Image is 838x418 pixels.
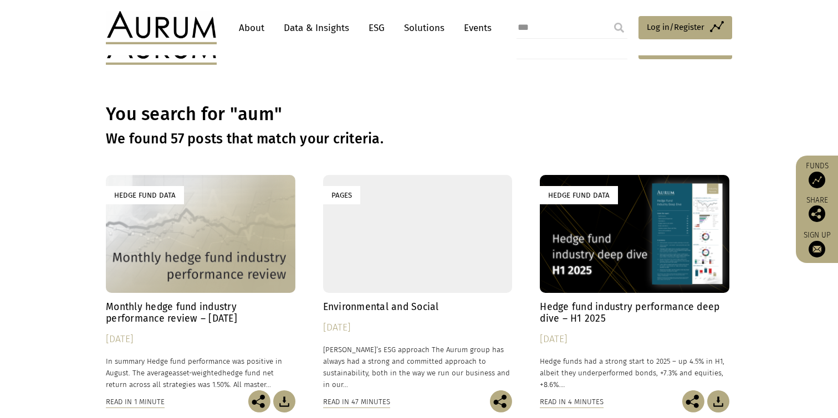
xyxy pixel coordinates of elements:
[707,390,729,412] img: Download Article
[608,17,630,39] input: Submit
[323,320,513,336] div: [DATE]
[801,230,832,257] a: Sign up
[323,301,513,313] h4: Environmental and Social
[106,186,184,204] div: Hedge Fund Data
[363,18,390,38] a: ESG
[323,396,390,408] div: Read in 47 minutes
[809,205,825,222] img: Share this post
[106,104,732,125] h1: You search for "aum"
[801,161,832,188] a: Funds
[106,131,732,147] h3: We found 57 posts that match your criteria.
[248,390,270,412] img: Share this post
[106,301,295,324] h4: Monthly hedge fund industry performance review – [DATE]
[233,18,270,38] a: About
[398,18,450,38] a: Solutions
[638,16,732,39] a: Log in/Register
[323,344,513,391] p: [PERSON_NAME]’s ESG approach The Aurum group has always had a strong and committed approach to su...
[801,197,832,222] div: Share
[106,332,295,347] div: [DATE]
[647,20,704,34] span: Log in/Register
[809,172,825,188] img: Access Funds
[323,175,513,390] a: Pages Environmental and Social [DATE] [PERSON_NAME]’s ESG approach The Aurum group has always had...
[458,18,492,38] a: Events
[273,390,295,412] img: Download Article
[540,355,729,390] p: Hedge funds had a strong start to 2025 – up 4.5% in H1, albeit they underperformed bonds, +7.3% a...
[106,355,295,390] p: In summary Hedge fund performance was positive in August. The average hedge fund net return acros...
[490,390,512,412] img: Share this post
[172,369,222,377] span: asset-weighted
[682,390,704,412] img: Share this post
[323,186,360,204] div: Pages
[540,186,618,204] div: Hedge Fund Data
[106,396,165,408] div: Read in 1 minute
[106,175,295,390] a: Hedge Fund Data Monthly hedge fund industry performance review – [DATE] [DATE] In summary Hedge f...
[809,241,825,257] img: Sign up to our newsletter
[540,396,604,408] div: Read in 4 minutes
[540,332,729,347] div: [DATE]
[540,175,729,390] a: Hedge Fund Data Hedge fund industry performance deep dive – H1 2025 [DATE] Hedge funds had a stro...
[106,11,217,44] img: Aurum
[278,18,355,38] a: Data & Insights
[540,301,729,324] h4: Hedge fund industry performance deep dive – H1 2025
